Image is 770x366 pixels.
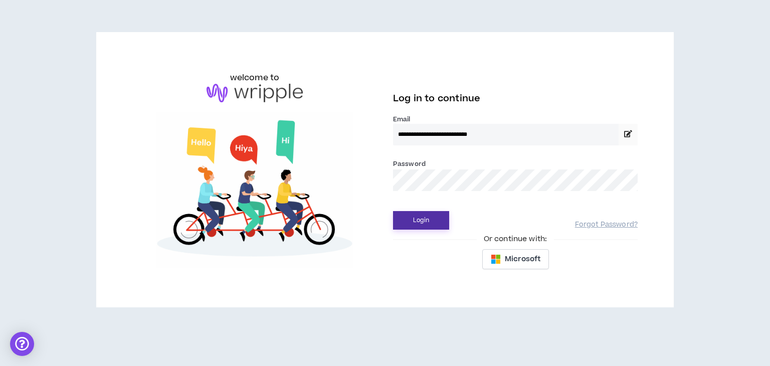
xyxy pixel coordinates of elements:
[393,115,638,124] label: Email
[10,332,34,356] div: Open Intercom Messenger
[505,254,540,265] span: Microsoft
[393,159,426,168] label: Password
[393,211,449,230] button: Login
[132,112,377,268] img: Welcome to Wripple
[575,220,638,230] a: Forgot Password?
[207,84,303,103] img: logo-brand.png
[393,92,480,105] span: Log in to continue
[477,234,554,245] span: Or continue with:
[230,72,280,84] h6: welcome to
[482,249,549,269] button: Microsoft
